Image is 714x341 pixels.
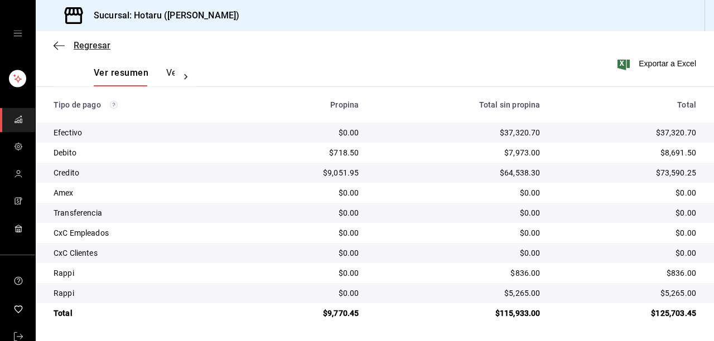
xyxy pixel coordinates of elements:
div: Total [54,308,235,319]
div: Debito [54,147,235,158]
div: $0.00 [377,207,540,218]
button: Ver resumen [94,67,148,86]
div: $718.50 [253,147,359,158]
div: $836.00 [377,267,540,279]
div: Credito [54,167,235,178]
div: Rappi [54,288,235,299]
div: $0.00 [558,187,696,198]
div: $8,691.50 [558,147,696,158]
div: $5,265.00 [377,288,540,299]
h3: Sucursal: Hotaru ([PERSON_NAME]) [85,9,239,22]
div: $9,770.45 [253,308,359,319]
button: Regresar [54,40,110,51]
div: $0.00 [558,227,696,238]
div: $9,051.95 [253,167,359,178]
svg: Los pagos realizados con Pay y otras terminales son montos brutos. [110,101,118,109]
div: $115,933.00 [377,308,540,319]
div: $0.00 [253,267,359,279]
div: $125,703.45 [558,308,696,319]
div: $7,973.00 [377,147,540,158]
div: Amex [54,187,235,198]
div: $64,538.30 [377,167,540,178]
div: $37,320.70 [377,127,540,138]
div: $0.00 [253,247,359,259]
button: Ver pagos [166,67,208,86]
div: Tipo de pago [54,100,235,109]
div: $0.00 [377,187,540,198]
div: Rappi [54,267,235,279]
button: Exportar a Excel [620,57,696,70]
div: $0.00 [253,288,359,299]
div: $0.00 [558,247,696,259]
span: Regresar [74,40,110,51]
div: $0.00 [558,207,696,218]
div: $0.00 [377,227,540,238]
div: $0.00 [253,187,359,198]
div: Total [558,100,696,109]
div: Propina [253,100,359,109]
div: $0.00 [253,227,359,238]
div: CxC Empleados [54,227,235,238]
div: Transferencia [54,207,235,218]
div: Total sin propina [377,100,540,109]
div: $73,590.25 [558,167,696,178]
div: $836.00 [558,267,696,279]
div: $0.00 [253,127,359,138]
div: CxC Clientes [54,247,235,259]
div: $37,320.70 [558,127,696,138]
button: open drawer [13,29,22,38]
div: Efectivo [54,127,235,138]
div: $0.00 [377,247,540,259]
div: $5,265.00 [558,288,696,299]
div: $0.00 [253,207,359,218]
div: navigation tabs [94,67,175,86]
